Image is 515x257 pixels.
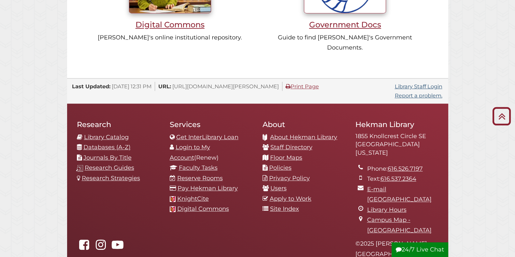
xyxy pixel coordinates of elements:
[85,164,134,171] a: Research Guides
[77,243,92,250] a: Hekman Library on Facebook
[177,205,229,212] a: Digital Commons
[170,144,210,161] a: Login to My Account
[270,195,311,202] a: Apply to Work
[178,185,238,192] a: Pay Hekman Library
[179,164,218,171] a: Faculty Tasks
[170,120,253,129] h2: Services
[270,205,299,212] a: Site Index
[77,120,160,129] h2: Research
[270,134,337,141] a: About Hekman Library
[367,174,438,184] li: Text:
[286,83,319,90] a: Print Page
[170,142,253,163] li: (Renew)
[388,165,423,172] a: 616.526.7197
[84,134,129,141] a: Library Catalog
[72,83,110,90] span: Last Updated:
[367,206,407,213] a: Library Hours
[270,154,302,161] a: Floor Maps
[270,185,287,192] a: Users
[158,83,171,90] span: URL:
[76,165,83,172] img: research-guides-icon-white_37x37.png
[170,206,176,212] img: Calvin favicon logo
[270,144,312,151] a: Staff Directory
[268,20,422,29] h3: Government Docs
[93,33,247,43] p: [PERSON_NAME]'s online institutional repository.
[268,33,422,53] p: Guide to find [PERSON_NAME]'s Government Documents.
[263,120,346,129] h2: About
[83,144,131,151] a: Databases (A-Z)
[93,20,247,29] h3: Digital Commons
[93,243,108,250] a: hekmanlibrary on Instagram
[172,83,279,90] span: [URL][DOMAIN_NAME][PERSON_NAME]
[355,132,438,157] address: 1855 Knollcrest Circle SE [GEOGRAPHIC_DATA][US_STATE]
[395,92,442,99] a: Report a problem.
[112,83,151,90] span: [DATE] 12:31 PM
[490,111,513,121] a: Back to Top
[286,84,291,89] i: Print Page
[395,83,442,90] a: Library Staff Login
[176,134,238,141] a: Get InterLibrary Loan
[82,175,140,182] a: Research Strategies
[269,175,310,182] a: Privacy Policy
[355,120,438,129] h2: Hekman Library
[367,216,432,234] a: Campus Map - [GEOGRAPHIC_DATA]
[380,175,416,182] a: 616.537.2364
[269,164,292,171] a: Policies
[367,164,438,174] li: Phone:
[83,154,132,161] a: Journals By Title
[177,175,223,182] a: Reserve Rooms
[367,186,432,203] a: E-mail [GEOGRAPHIC_DATA]
[177,195,209,202] a: KnightCite
[170,196,176,202] img: Calvin favicon logo
[110,243,125,250] a: Hekman Library on YouTube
